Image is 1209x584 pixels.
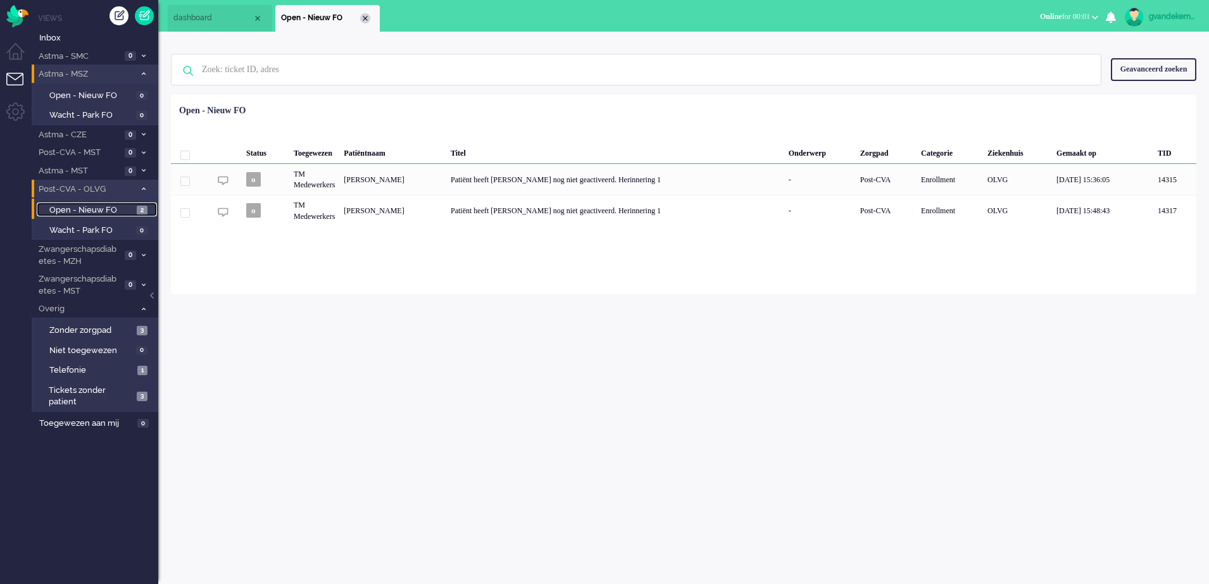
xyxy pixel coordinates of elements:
li: Tickets menu [6,73,35,101]
div: TM Medewerkers [289,195,339,226]
div: Enrollment [917,164,983,195]
img: avatar [1125,8,1144,27]
span: Astma - MST [37,165,121,177]
div: Ziekenhuis [983,139,1052,164]
div: - [784,195,856,226]
div: [DATE] 15:48:43 [1052,195,1153,226]
span: Zonder zorgpad [49,325,134,337]
span: Niet toegewezen [49,345,133,357]
a: Open - Nieuw FO 0 [37,88,157,102]
div: Onderwerp [784,139,856,164]
span: Open - Nieuw FO [49,204,134,216]
a: Quick Ticket [135,6,154,25]
a: Wacht - Park FO 0 [37,223,157,237]
span: Astma - MSZ [37,68,135,80]
img: ic_chat_grey.svg [218,207,229,218]
span: 0 [136,346,147,356]
span: 0 [125,280,136,290]
div: [PERSON_NAME] [339,195,446,226]
div: Close tab [253,13,263,23]
span: 1 [137,366,147,375]
div: Post-CVA [856,195,917,226]
span: 0 [125,148,136,158]
span: Telefonie [49,364,134,376]
span: Online [1040,12,1062,21]
input: Zoek: ticket ID, adres [192,54,1084,85]
a: Niet toegewezen 0 [37,343,157,357]
span: Wacht - Park FO [49,225,133,237]
span: 0 [125,130,136,140]
span: Zwangerschapsdiabetes - MZH [37,244,121,267]
div: Enrollment [917,195,983,226]
div: Gemaakt op [1052,139,1153,164]
img: flow_omnibird.svg [6,5,28,27]
span: Zwangerschapsdiabetes - MST [37,273,121,297]
div: Patiënt heeft [PERSON_NAME] nog niet geactiveerd. Herinnering 1 [446,164,784,195]
div: Post-CVA [856,164,917,195]
li: View [275,5,380,32]
span: 0 [137,419,149,428]
span: dashboard [173,13,253,23]
div: Status [242,139,289,164]
span: Astma - SMC [37,51,121,63]
span: 0 [136,91,147,101]
span: 2 [137,206,147,215]
span: Overig [37,303,135,315]
span: Post-CVA - OLVG [37,183,135,196]
span: 0 [136,226,147,235]
span: 0 [136,111,147,120]
div: Patiënt heeft [PERSON_NAME] nog niet geactiveerd. Herinnering 1 [446,195,784,226]
div: Creëer ticket [110,6,128,25]
span: o [246,172,261,187]
div: Open - Nieuw FO [179,104,246,117]
div: Toegewezen [289,139,339,164]
button: Onlinefor 00:01 [1032,8,1106,26]
img: ic_chat_grey.svg [218,175,229,186]
div: [DATE] 15:36:05 [1052,164,1153,195]
div: Geavanceerd zoeken [1111,58,1196,80]
a: Zonder zorgpad 3 [37,323,157,337]
span: 3 [137,326,147,335]
span: Inbox [39,32,158,44]
span: Tickets zonder patient [49,385,133,408]
a: gvandekempe [1122,8,1196,27]
a: Tickets zonder patient 3 [37,383,157,408]
div: 14317 [171,195,1196,226]
li: Dashboard menu [6,43,35,71]
a: Telefonie 1 [37,363,157,376]
span: Toegewezen aan mij [39,418,134,430]
li: Views [38,13,158,23]
span: Open - Nieuw FO [49,90,133,102]
li: Dashboard [168,5,272,32]
span: for 00:01 [1040,12,1090,21]
div: Titel [446,139,784,164]
span: o [246,203,261,218]
div: OLVG [983,164,1052,195]
a: Wacht - Park FO 0 [37,108,157,121]
div: Categorie [917,139,983,164]
li: Onlinefor 00:01 [1032,4,1106,32]
a: Inbox [37,30,158,44]
img: ic-search-icon.svg [172,54,204,87]
div: gvandekempe [1149,10,1196,23]
li: Admin menu [6,103,35,131]
span: Wacht - Park FO [49,109,133,121]
span: 0 [125,166,136,176]
div: Patiëntnaam [339,139,446,164]
div: TID [1153,139,1196,164]
a: Omnidesk [6,8,28,18]
div: - [784,164,856,195]
a: Toegewezen aan mij 0 [37,416,158,430]
div: OLVG [983,195,1052,226]
a: Open - Nieuw FO 2 [37,202,157,216]
span: Open - Nieuw FO [281,13,360,23]
div: Close tab [360,13,370,23]
span: 0 [125,251,136,260]
div: 14317 [1153,195,1196,226]
span: 0 [125,51,136,61]
div: Zorgpad [856,139,917,164]
span: Astma - CZE [37,129,121,141]
span: Post-CVA - MST [37,147,121,159]
div: 14315 [1153,164,1196,195]
div: TM Medewerkers [289,164,339,195]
